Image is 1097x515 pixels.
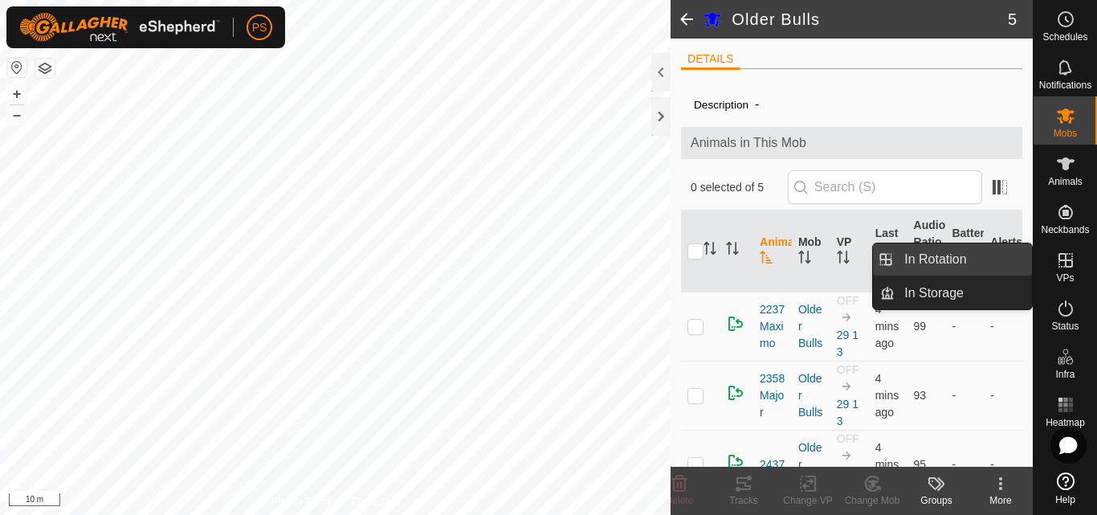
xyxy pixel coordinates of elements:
[272,494,332,509] a: Privacy Policy
[732,10,1008,29] h2: Older Bulls
[1008,7,1017,31] span: 5
[1054,129,1077,138] span: Mobs
[753,210,792,292] th: Animal
[837,253,850,266] p-sorticon: Activate to sort
[830,210,869,292] th: VP
[837,398,858,427] a: 29 1 3
[7,84,27,104] button: +
[945,210,984,292] th: Battery
[1056,273,1074,283] span: VPs
[1039,80,1091,90] span: Notifications
[7,58,27,77] button: Reset Map
[895,243,1032,276] a: In Rotation
[798,439,824,490] div: Older Bulls
[788,170,982,204] input: Search (S)
[840,493,904,508] div: Change Mob
[726,244,739,257] p-sorticon: Activate to sort
[351,494,398,509] a: Contact Us
[869,210,907,292] th: Last Updated
[35,59,55,78] button: Map Layers
[984,430,1022,499] td: -
[904,284,964,303] span: In Storage
[904,250,966,269] span: In Rotation
[914,389,927,402] span: 93
[252,19,267,36] span: PS
[7,105,27,125] button: –
[840,449,853,462] img: to
[760,253,773,266] p-sorticon: Activate to sort
[666,495,694,506] span: Delete
[1048,177,1083,186] span: Animals
[691,133,1013,153] span: Animals in This Mob
[748,91,765,117] span: -
[945,361,984,430] td: -
[875,303,899,349] span: 23 Aug 2025, 9:46 pm
[895,277,1032,309] a: In Storage
[1042,32,1087,42] span: Schedules
[760,301,785,352] span: 2237Maximo
[691,179,788,196] span: 0 selected of 5
[873,277,1032,309] li: In Storage
[840,311,853,324] img: to
[873,243,1032,276] li: In Rotation
[712,493,776,508] div: Tracks
[945,430,984,499] td: -
[914,320,927,333] span: 99
[760,370,785,421] span: 2358Major
[1034,466,1097,511] a: Help
[837,363,859,376] span: OFF
[792,210,830,292] th: Mob
[969,493,1033,508] div: More
[1051,321,1079,331] span: Status
[1055,370,1075,379] span: Infra
[837,432,859,445] span: OFF
[726,452,745,472] img: returning on
[914,458,927,471] span: 95
[726,314,745,333] img: returning on
[875,372,899,419] span: 23 Aug 2025, 9:46 pm
[760,456,785,473] span: 2437
[1046,418,1085,427] span: Heatmap
[1041,225,1089,235] span: Neckbands
[875,441,899,488] span: 23 Aug 2025, 9:46 pm
[1055,495,1075,505] span: Help
[798,253,811,266] p-sorticon: Activate to sort
[19,13,220,42] img: Gallagher Logo
[907,210,946,292] th: Audio Ratio (%)
[984,361,1022,430] td: -
[837,294,859,307] span: OFF
[726,383,745,403] img: returning on
[945,292,984,361] td: -
[840,380,853,393] img: to
[776,493,840,508] div: Change VP
[694,99,748,111] label: Description
[837,329,858,358] a: 29 1 3
[904,493,969,508] div: Groups
[681,51,740,70] li: DETAILS
[798,370,824,421] div: Older Bulls
[703,244,716,257] p-sorticon: Activate to sort
[984,210,1022,292] th: Alerts
[798,301,824,352] div: Older Bulls
[984,292,1022,361] td: -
